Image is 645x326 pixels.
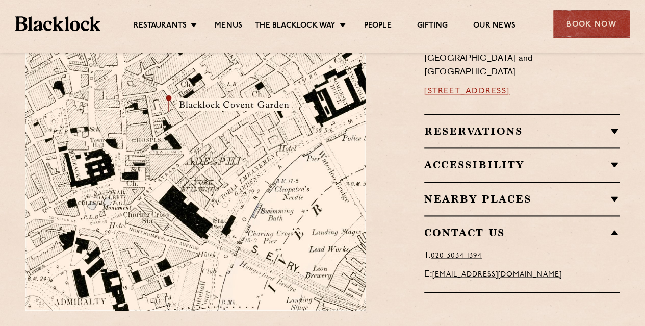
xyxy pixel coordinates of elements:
[134,21,187,32] a: Restaurants
[417,21,448,32] a: Gifting
[364,21,391,32] a: People
[424,159,620,171] h2: Accessibility
[424,249,620,263] p: T:
[424,87,510,95] a: [STREET_ADDRESS]
[424,227,620,239] h2: Contact Us
[255,21,336,32] a: The Blacklock Way
[432,271,562,279] a: [EMAIL_ADDRESS][DOMAIN_NAME]
[473,21,515,32] a: Our News
[215,21,242,32] a: Menus
[553,10,630,38] div: Book Now
[424,13,614,77] span: Located just off [GEOGRAPHIC_DATA] in [GEOGRAPHIC_DATA] with great transport links from [GEOGRAPH...
[431,252,482,260] a: 0Call phone number 020 3441 6996
[435,252,482,260] span: Call phone number 020 3441 6996
[424,193,620,205] h2: Nearby Places
[236,215,378,311] img: svg%3E
[424,125,620,137] h2: Reservations
[424,268,620,282] p: E:
[15,16,100,31] img: BL_Textured_Logo-footer-cropped.svg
